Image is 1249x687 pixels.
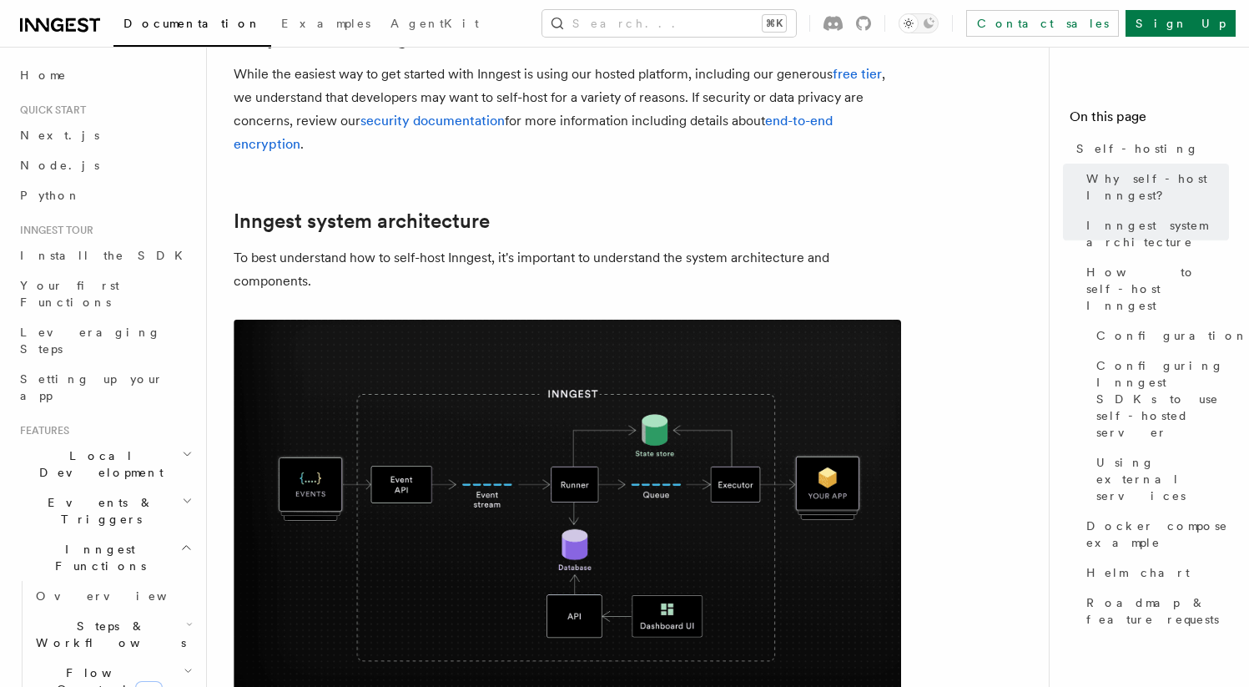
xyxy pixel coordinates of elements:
[1090,321,1229,351] a: Configuration
[29,611,196,658] button: Steps & Workflows
[1080,210,1229,257] a: Inngest system architecture
[1080,511,1229,558] a: Docker compose example
[13,104,86,117] span: Quick start
[13,487,196,534] button: Events & Triggers
[281,17,370,30] span: Examples
[113,5,271,47] a: Documentation
[13,534,196,581] button: Inngest Functions
[29,581,196,611] a: Overview
[13,441,196,487] button: Local Development
[13,494,182,528] span: Events & Triggers
[1096,357,1229,441] span: Configuring Inngest SDKs to use self-hosted server
[36,589,208,603] span: Overview
[234,210,490,233] a: Inngest system architecture
[1086,594,1229,628] span: Roadmap & feature requests
[1070,134,1229,164] a: Self-hosting
[390,17,479,30] span: AgentKit
[380,5,489,45] a: AgentKit
[1070,107,1229,134] h4: On this page
[1086,264,1229,314] span: How to self-host Inngest
[1076,140,1199,157] span: Self-hosting
[13,317,196,364] a: Leveraging Steps
[13,224,93,237] span: Inngest tour
[13,447,182,481] span: Local Development
[13,150,196,180] a: Node.js
[20,67,67,83] span: Home
[1090,351,1229,447] a: Configuring Inngest SDKs to use self-hosted server
[234,63,901,156] p: While the easiest way to get started with Inngest is using our hosted platform, including our gen...
[13,424,69,437] span: Features
[833,66,882,82] a: free tier
[29,618,186,651] span: Steps & Workflows
[1096,454,1229,504] span: Using external services
[234,246,901,293] p: To best understand how to self-host Inngest, it's important to understand the system architecture...
[13,180,196,210] a: Python
[271,5,380,45] a: Examples
[1080,558,1229,588] a: Helm chart
[1080,257,1229,321] a: How to self-host Inngest
[1086,518,1229,551] span: Docker compose example
[13,541,180,574] span: Inngest Functions
[13,60,196,90] a: Home
[1086,217,1229,250] span: Inngest system architecture
[20,279,119,309] span: Your first Functions
[13,270,196,317] a: Your first Functions
[1080,164,1229,210] a: Why self-host Inngest?
[966,10,1119,37] a: Contact sales
[899,13,939,33] button: Toggle dark mode
[123,17,261,30] span: Documentation
[360,113,505,129] a: security documentation
[1086,564,1190,581] span: Helm chart
[1080,588,1229,634] a: Roadmap & feature requests
[20,372,164,402] span: Setting up your app
[1090,447,1229,511] a: Using external services
[13,240,196,270] a: Install the SDK
[20,159,99,172] span: Node.js
[1086,170,1229,204] span: Why self-host Inngest?
[20,129,99,142] span: Next.js
[13,120,196,150] a: Next.js
[20,189,81,202] span: Python
[20,249,193,262] span: Install the SDK
[13,364,196,411] a: Setting up your app
[1126,10,1236,37] a: Sign Up
[542,10,796,37] button: Search...⌘K
[1096,327,1248,344] span: Configuration
[763,15,786,32] kbd: ⌘K
[20,326,161,356] span: Leveraging Steps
